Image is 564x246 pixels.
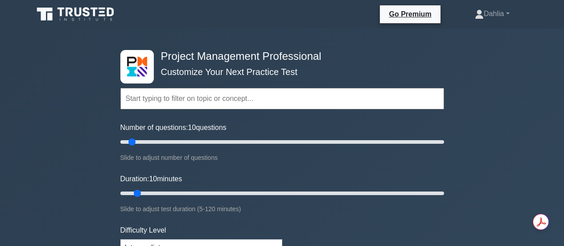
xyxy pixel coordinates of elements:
[120,88,444,109] input: Start typing to filter on topic or concept...
[188,124,196,131] span: 10
[120,122,226,133] label: Number of questions: questions
[453,5,531,23] a: Dahlia
[120,225,166,236] label: Difficulty Level
[383,8,436,20] a: Go Premium
[120,174,182,184] label: Duration: minutes
[149,175,157,183] span: 10
[120,204,444,214] div: Slide to adjust test duration (5-120 minutes)
[157,50,400,63] h4: Project Management Professional
[120,152,444,163] div: Slide to adjust number of questions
